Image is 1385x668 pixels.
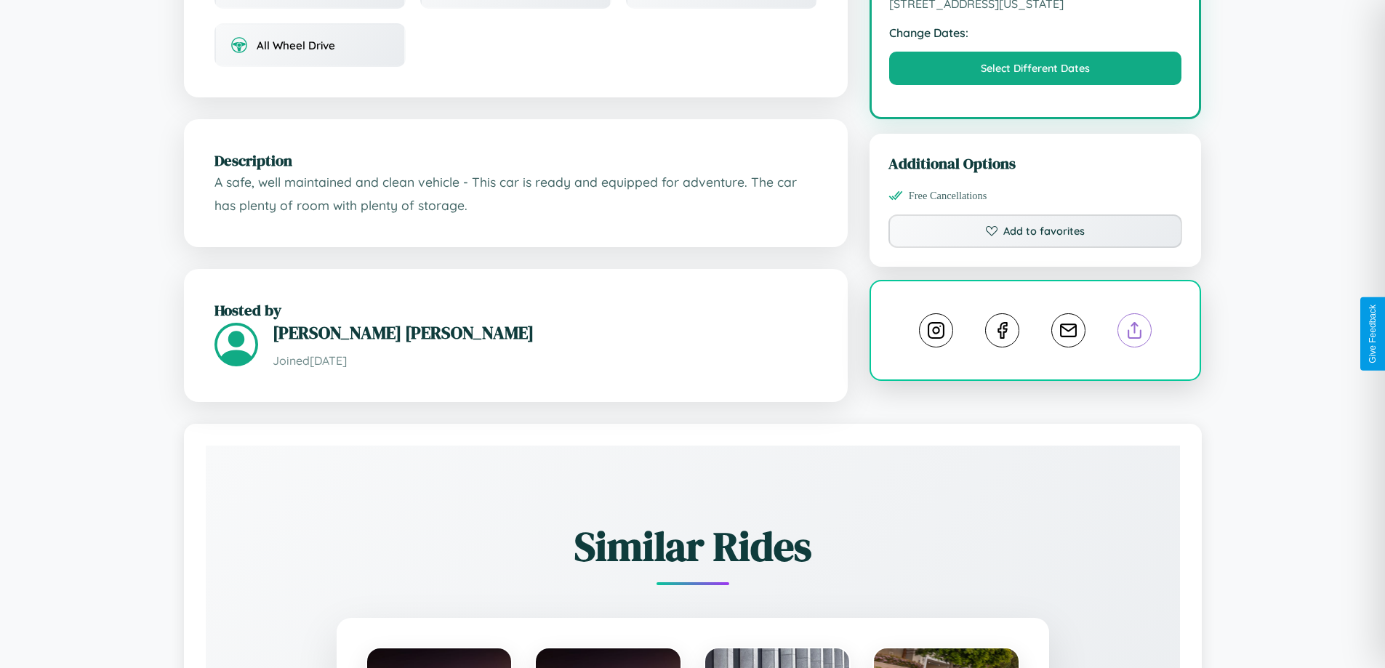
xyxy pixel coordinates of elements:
h2: Hosted by [214,299,817,321]
h3: Additional Options [888,153,1183,174]
span: Free Cancellations [909,190,987,202]
h2: Similar Rides [257,518,1129,574]
button: Select Different Dates [889,52,1182,85]
h2: Description [214,150,817,171]
h3: [PERSON_NAME] [PERSON_NAME] [273,321,817,345]
strong: Change Dates: [889,25,1182,40]
div: Give Feedback [1368,305,1378,363]
p: A safe, well maintained and clean vehicle - This car is ready and equipped for adventure. The car... [214,171,817,217]
button: Add to favorites [888,214,1183,248]
span: All Wheel Drive [257,39,335,52]
p: Joined [DATE] [273,350,817,371]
